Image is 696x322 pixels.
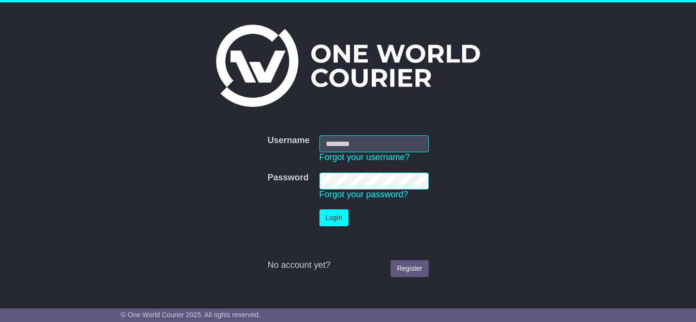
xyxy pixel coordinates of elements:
[267,260,428,271] div: No account yet?
[216,25,480,107] img: One World
[267,173,308,183] label: Password
[121,311,261,319] span: © One World Courier 2025. All rights reserved.
[319,152,410,162] a: Forgot your username?
[319,209,348,226] button: Login
[267,135,309,146] label: Username
[391,260,428,277] a: Register
[319,190,408,199] a: Forgot your password?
